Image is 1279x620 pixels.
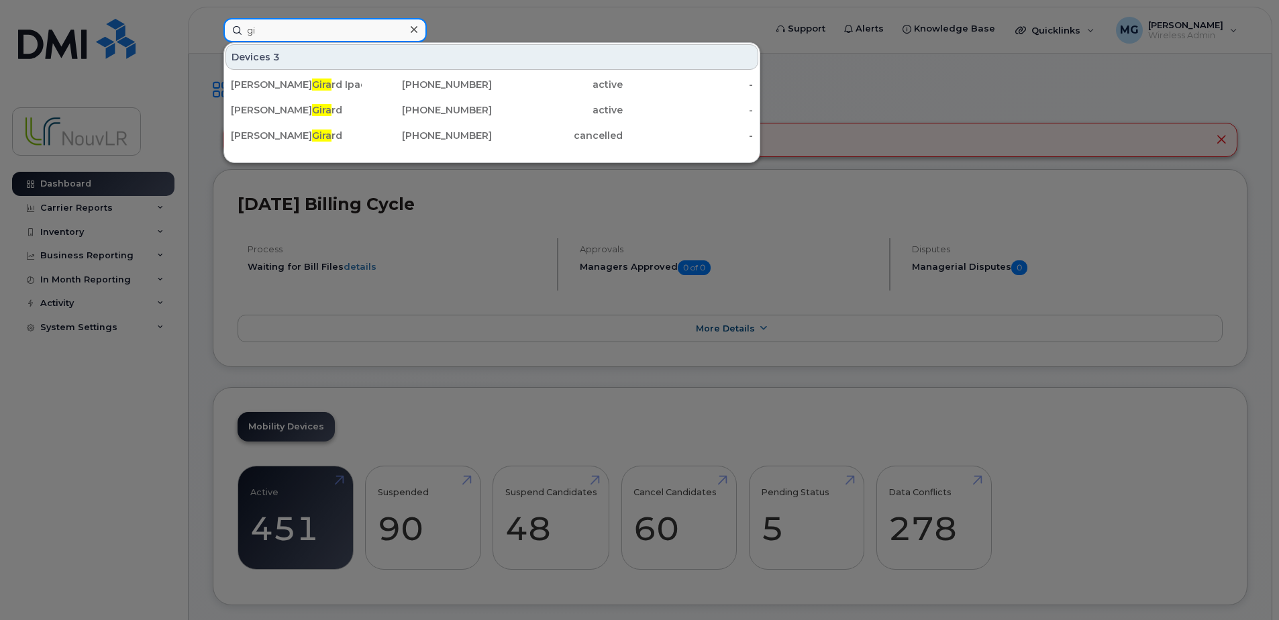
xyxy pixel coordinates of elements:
div: - [623,103,754,117]
span: Gira [312,104,331,116]
div: [PHONE_NUMBER] [362,103,493,117]
div: Devices [225,44,758,70]
span: Gira [312,79,331,91]
span: Gira [312,130,331,142]
div: [PHONE_NUMBER] [362,78,493,91]
div: active [492,78,623,91]
a: [PERSON_NAME]Girard Ipad[PHONE_NUMBER]active- [225,72,758,97]
div: [PERSON_NAME] rd [231,103,362,117]
div: cancelled [492,129,623,142]
div: - [623,78,754,91]
div: [PERSON_NAME] rd Ipad [231,78,362,91]
div: [PHONE_NUMBER] [362,129,493,142]
div: [PERSON_NAME] rd [231,129,362,142]
div: - [623,129,754,142]
div: active [492,103,623,117]
span: 3 [273,50,280,64]
a: [PERSON_NAME]Girard[PHONE_NUMBER]cancelled- [225,123,758,148]
a: [PERSON_NAME]Girard[PHONE_NUMBER]active- [225,98,758,122]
